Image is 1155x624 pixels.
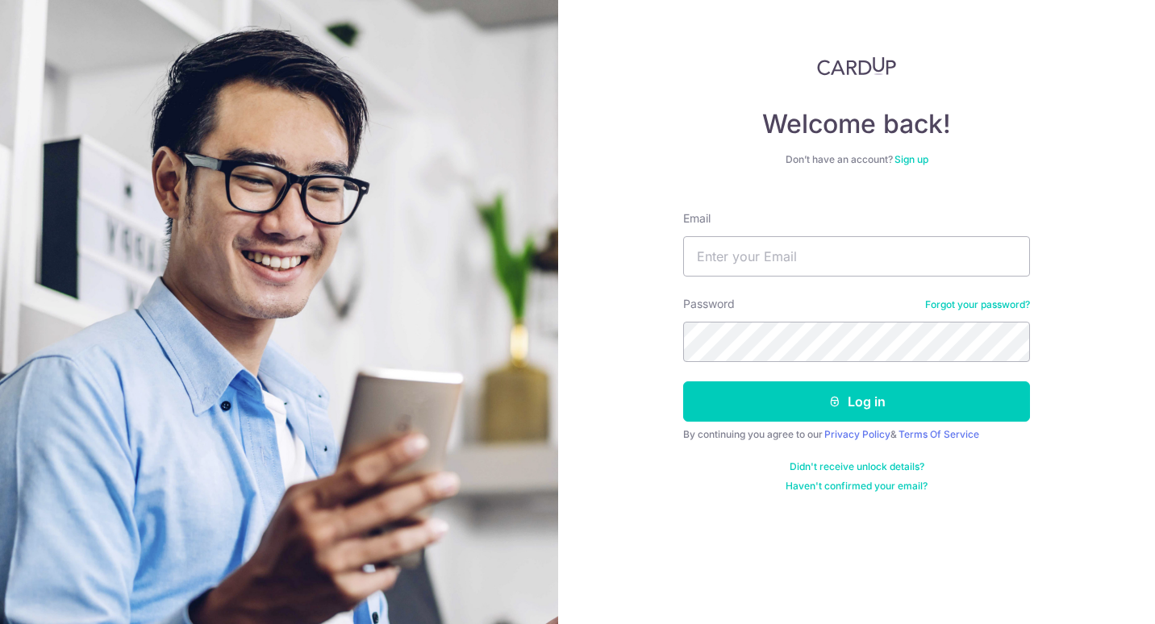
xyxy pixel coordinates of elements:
[683,210,711,227] label: Email
[683,153,1030,166] div: Don’t have an account?
[786,480,928,493] a: Haven't confirmed your email?
[683,296,735,312] label: Password
[817,56,896,76] img: CardUp Logo
[925,298,1030,311] a: Forgot your password?
[683,428,1030,441] div: By continuing you agree to our &
[790,460,924,473] a: Didn't receive unlock details?
[683,381,1030,422] button: Log in
[683,236,1030,277] input: Enter your Email
[683,108,1030,140] h4: Welcome back!
[824,428,890,440] a: Privacy Policy
[899,428,979,440] a: Terms Of Service
[894,153,928,165] a: Sign up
